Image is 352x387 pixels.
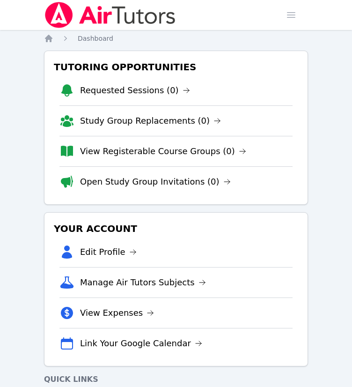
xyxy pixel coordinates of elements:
a: Study Group Replacements (0) [80,114,221,127]
a: View Registerable Course Groups (0) [80,145,246,158]
img: Air Tutors [44,2,176,28]
a: Manage Air Tutors Subjects [80,276,206,289]
h3: Your Account [52,220,300,237]
a: Edit Profile [80,246,137,259]
nav: Breadcrumb [44,34,308,43]
a: Dashboard [78,34,113,43]
h4: Quick Links [44,374,308,385]
a: Requested Sessions (0) [80,84,190,97]
h3: Tutoring Opportunities [52,59,300,75]
span: Dashboard [78,35,113,42]
a: Link Your Google Calendar [80,337,202,350]
a: View Expenses [80,306,154,320]
a: Open Study Group Invitations (0) [80,175,231,188]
